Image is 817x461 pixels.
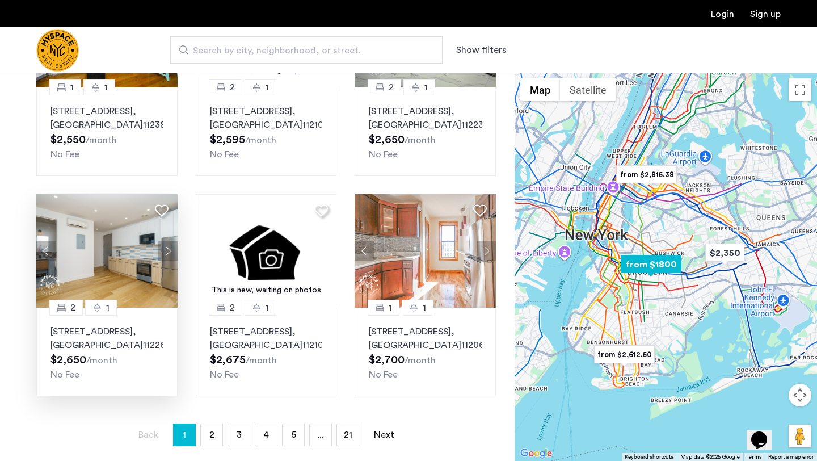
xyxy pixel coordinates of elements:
[344,430,352,439] span: 21
[36,308,178,396] a: 21[STREET_ADDRESS], [GEOGRAPHIC_DATA]11226No Fee
[424,81,428,94] span: 1
[373,424,395,446] a: Next
[616,252,686,277] div: from $1800
[36,87,178,176] a: 11[STREET_ADDRESS], [GEOGRAPHIC_DATA]11238No Fee
[50,134,86,145] span: $2,550
[36,29,79,72] a: Cazamio Logo
[711,10,734,19] a: Login
[405,356,436,365] sub: /month
[193,44,411,57] span: Search by city, neighborhood, or street.
[389,301,392,315] span: 1
[750,10,781,19] a: Registration
[86,136,117,145] sub: /month
[210,354,246,366] span: $2,675
[245,136,276,145] sub: /month
[210,325,323,352] p: [STREET_ADDRESS] 11210
[405,136,436,145] sub: /month
[210,150,239,159] span: No Fee
[86,356,117,365] sub: /month
[369,354,405,366] span: $2,700
[183,426,186,444] span: 1
[106,301,110,315] span: 1
[70,81,74,94] span: 1
[70,301,75,315] span: 2
[50,150,79,159] span: No Fee
[50,354,86,366] span: $2,650
[196,308,337,396] a: 21[STREET_ADDRESS], [GEOGRAPHIC_DATA]11210No Fee
[50,370,79,379] span: No Fee
[237,430,242,439] span: 3
[517,446,555,461] a: Open this area in Google Maps (opens a new window)
[517,446,555,461] img: Google
[789,425,811,447] button: Drag Pegman onto the map to open Street View
[266,81,269,94] span: 1
[369,325,482,352] p: [STREET_ADDRESS] 11206
[50,325,163,352] p: [STREET_ADDRESS] 11226
[291,430,296,439] span: 5
[520,78,560,101] button: Show street map
[196,87,337,176] a: 21[STREET_ADDRESS], [GEOGRAPHIC_DATA]11210No Fee
[36,424,496,446] nav: Pagination
[196,194,337,308] img: 2.gif
[625,453,673,461] button: Keyboard shortcuts
[369,370,398,379] span: No Fee
[158,241,178,261] button: Next apartment
[210,104,323,132] p: [STREET_ADDRESS] 11210
[768,453,814,461] a: Report a map error
[369,104,482,132] p: [STREET_ADDRESS] 11223
[50,104,163,132] p: [STREET_ADDRESS] 11238
[209,430,214,439] span: 2
[355,194,496,308] img: 1997_638581258818871784.jpeg
[246,356,277,365] sub: /month
[789,78,811,101] button: Toggle fullscreen view
[196,194,337,308] a: This is new, waiting on photos
[477,241,496,261] button: Next apartment
[369,134,405,145] span: $2,650
[701,240,749,266] div: $2,350
[747,453,761,461] a: Terms (opens in new tab)
[36,241,56,261] button: Previous apartment
[456,43,506,57] button: Show or hide filters
[369,150,398,159] span: No Fee
[201,284,331,296] div: This is new, waiting on photos
[230,81,235,94] span: 2
[680,454,740,460] span: Map data ©2025 Google
[389,81,394,94] span: 2
[230,301,235,315] span: 2
[355,241,374,261] button: Previous apartment
[104,81,108,94] span: 1
[789,384,811,406] button: Map camera controls
[210,370,239,379] span: No Fee
[263,430,269,439] span: 4
[355,87,496,176] a: 21[STREET_ADDRESS], [GEOGRAPHIC_DATA]11223No Fee
[747,416,783,450] iframe: chat widget
[355,308,496,396] a: 11[STREET_ADDRESS], [GEOGRAPHIC_DATA]11206No Fee
[560,78,616,101] button: Show satellite imagery
[210,134,245,145] span: $2,595
[423,301,426,315] span: 1
[612,162,681,187] div: from $2,815.38
[36,29,79,72] img: logo
[36,194,178,308] img: 1996_638572930802171297.jpeg
[266,301,269,315] span: 1
[589,342,659,367] div: from $2,612.50
[317,430,324,439] span: ...
[170,36,443,64] input: Apartment Search
[138,430,158,439] span: Back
